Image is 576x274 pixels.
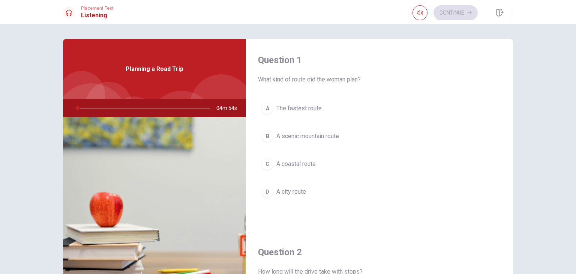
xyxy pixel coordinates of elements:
span: What kind of route did the woman plan? [258,75,501,84]
div: B [261,130,273,142]
h4: Question 1 [258,54,501,66]
span: The fastest route [276,104,322,113]
button: DA city route [258,182,501,201]
span: Planning a Road Trip [126,65,183,74]
button: BA scenic mountain route [258,127,501,146]
div: C [261,158,273,170]
button: AThe fastest route [258,99,501,118]
span: Placement Test [81,6,114,11]
div: D [261,186,273,198]
span: A scenic mountain route [276,132,339,141]
span: A city route [276,187,306,196]
h4: Question 2 [258,246,501,258]
button: CA coastal route [258,155,501,173]
h1: Listening [81,11,114,20]
span: A coastal route [276,160,316,169]
span: 04m 54s [216,99,243,117]
div: A [261,102,273,114]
